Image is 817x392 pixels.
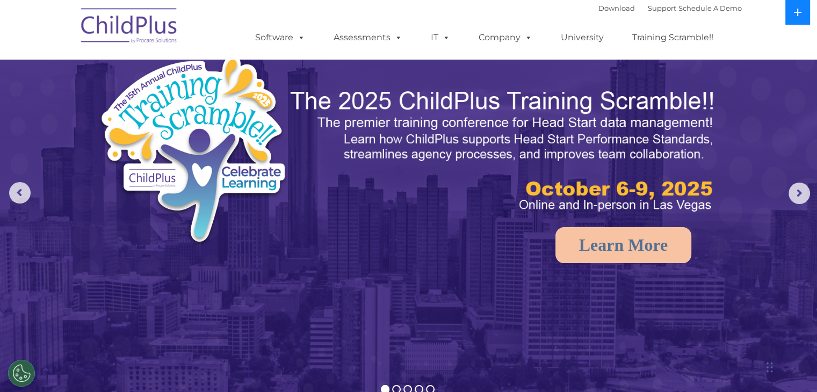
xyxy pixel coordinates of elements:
font: | [598,4,742,12]
a: Download [598,4,635,12]
button: Cookies Settings [8,360,35,387]
a: Support [648,4,676,12]
a: Learn More [555,227,692,263]
a: IT [420,27,461,48]
a: University [550,27,614,48]
img: ChildPlus by Procare Solutions [76,1,183,54]
a: Assessments [323,27,413,48]
a: Software [244,27,316,48]
iframe: Chat Widget [642,276,817,392]
a: Schedule A Demo [678,4,742,12]
a: Company [468,27,543,48]
a: Training Scramble!! [621,27,724,48]
div: Drag [767,351,773,383]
